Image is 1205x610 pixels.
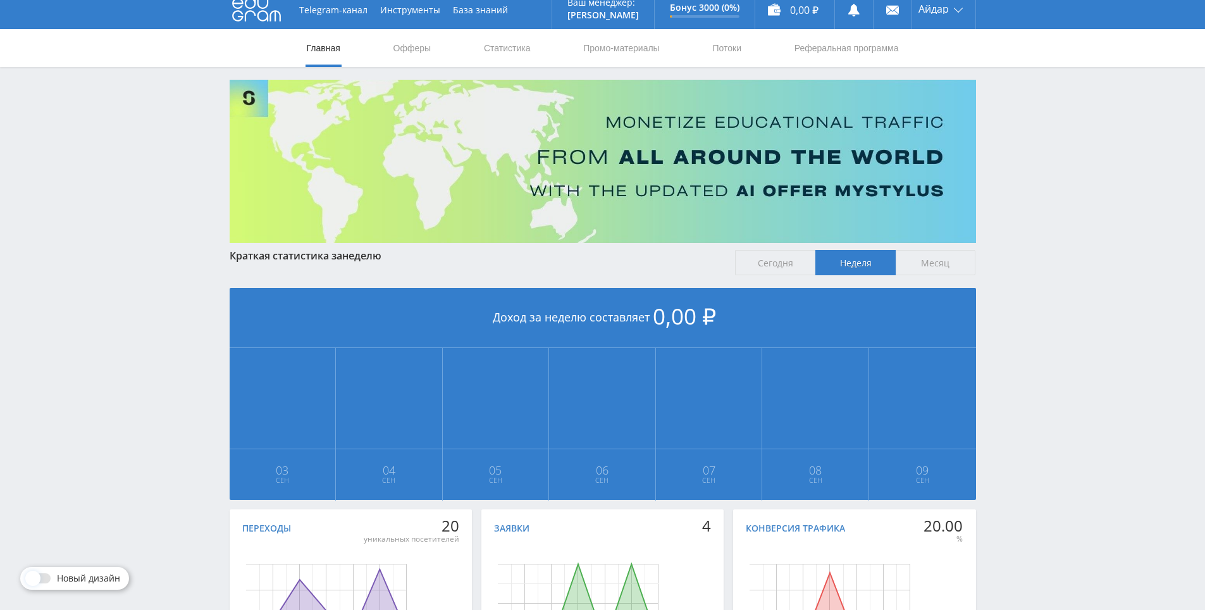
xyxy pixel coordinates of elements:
[230,465,335,475] span: 03
[702,517,711,535] div: 4
[924,534,963,544] div: %
[443,475,548,485] span: Сен
[763,475,868,485] span: Сен
[550,465,655,475] span: 06
[657,465,762,475] span: 07
[364,517,459,535] div: 20
[653,301,716,331] span: 0,00 ₽
[924,517,963,535] div: 20.00
[711,29,743,67] a: Потоки
[494,523,529,533] div: Заявки
[443,465,548,475] span: 05
[392,29,433,67] a: Офферы
[230,288,976,348] div: Доход за неделю составляет
[306,29,342,67] a: Главная
[483,29,532,67] a: Статистика
[896,250,976,275] span: Месяц
[230,80,976,243] img: Banner
[763,465,868,475] span: 08
[567,10,639,20] p: [PERSON_NAME]
[242,523,291,533] div: Переходы
[337,475,442,485] span: Сен
[870,465,975,475] span: 09
[870,475,975,485] span: Сен
[230,250,723,261] div: Краткая статистика за
[582,29,660,67] a: Промо-материалы
[342,249,381,263] span: неделю
[57,573,120,583] span: Новый дизайн
[746,523,845,533] div: Конверсия трафика
[918,4,949,14] span: Айдар
[657,475,762,485] span: Сен
[550,475,655,485] span: Сен
[735,250,815,275] span: Сегодня
[670,3,739,13] p: Бонус 3000 (0%)
[337,465,442,475] span: 04
[364,534,459,544] div: уникальных посетителей
[230,475,335,485] span: Сен
[815,250,896,275] span: Неделя
[793,29,900,67] a: Реферальная программа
